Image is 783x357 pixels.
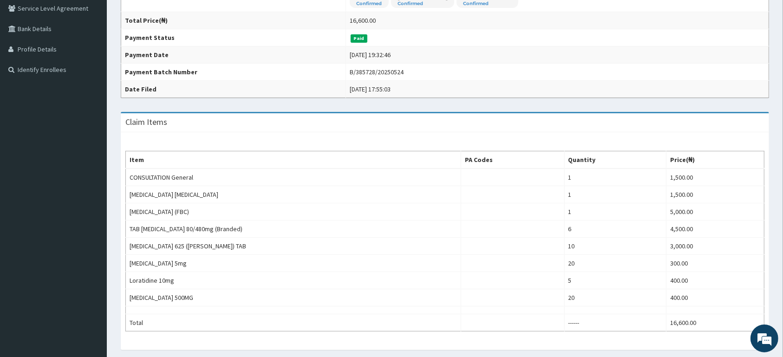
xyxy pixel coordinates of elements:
td: 1 [564,203,666,221]
td: 10 [564,238,666,255]
th: Date Filed [121,81,346,98]
td: 1 [564,186,666,203]
small: Confirmed [356,1,382,6]
td: 3,000.00 [666,238,764,255]
td: Loratidine 10mg [126,272,461,289]
td: 1,500.00 [666,186,764,203]
th: Quantity [564,151,666,169]
textarea: Type your message and hit 'Enter' [5,253,177,286]
td: [MEDICAL_DATA] (FBC) [126,203,461,221]
td: TAB [MEDICAL_DATA] 80/480mg (Branded) [126,221,461,238]
td: 400.00 [666,289,764,306]
div: Chat with us now [48,52,156,64]
td: 1 [564,169,666,186]
td: CONSULTATION General [126,169,461,186]
td: 4,500.00 [666,221,764,238]
td: 20 [564,255,666,272]
td: 1,500.00 [666,169,764,186]
div: 16,600.00 [350,16,376,25]
td: [MEDICAL_DATA] [MEDICAL_DATA] [126,186,461,203]
td: Total [126,314,461,331]
td: 20 [564,289,666,306]
small: Confirmed [398,1,448,6]
th: Price(₦) [666,151,764,169]
div: [DATE] 19:32:46 [350,50,391,59]
small: Confirmed [463,1,512,6]
td: [MEDICAL_DATA] 625 ([PERSON_NAME]) TAB [126,238,461,255]
th: Payment Status [121,29,346,46]
td: [MEDICAL_DATA] 500MG [126,289,461,306]
img: d_794563401_company_1708531726252_794563401 [17,46,38,70]
td: 5,000.00 [666,203,764,221]
div: Minimize live chat window [152,5,175,27]
div: [DATE] 17:55:03 [350,84,391,94]
td: [MEDICAL_DATA] 5mg [126,255,461,272]
div: B/385728/20250524 [350,67,404,77]
td: 6 [564,221,666,238]
th: PA Codes [461,151,564,169]
h3: Claim Items [125,118,167,126]
span: We're online! [54,117,128,211]
td: ------ [564,314,666,331]
th: Payment Date [121,46,346,64]
td: 300.00 [666,255,764,272]
span: Paid [351,34,367,43]
th: Item [126,151,461,169]
th: Payment Batch Number [121,64,346,81]
th: Total Price(₦) [121,12,346,29]
td: 16,600.00 [666,314,764,331]
td: 5 [564,272,666,289]
td: 400.00 [666,272,764,289]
